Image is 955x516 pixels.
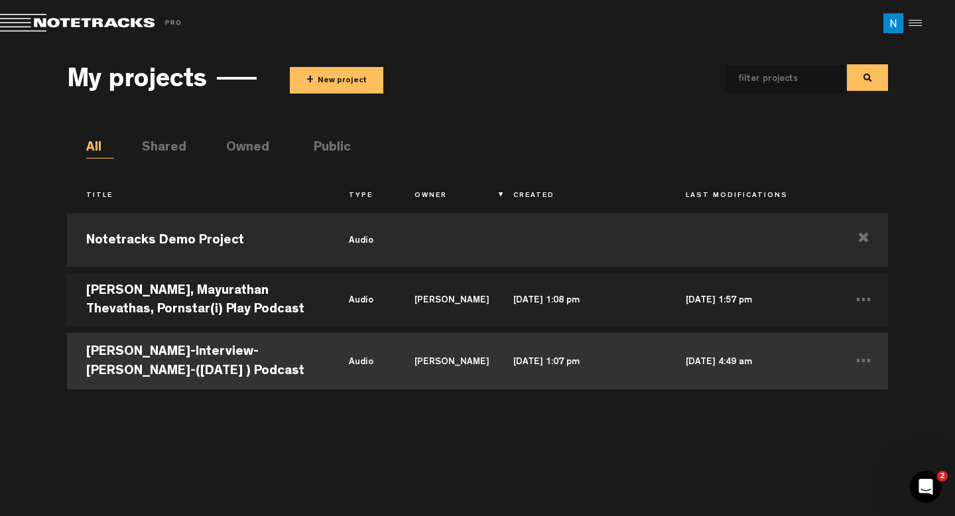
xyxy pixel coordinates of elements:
span: 2 [937,471,948,482]
button: +New project [290,67,383,94]
td: [PERSON_NAME] [395,330,494,389]
li: Shared [142,139,170,159]
td: audio [330,270,395,330]
th: Last Modifications [667,185,839,208]
input: filter projects [725,65,823,93]
iframe: Intercom live chat [910,471,942,503]
td: [DATE] 1:07 pm [494,330,667,389]
li: All [86,139,114,159]
td: [PERSON_NAME] [395,270,494,330]
img: ACg8ocK7EXJaYsXeepb6arN6MhJpTkKnXrAP4HqCG7XYmfc-L-GRIA=s96-c [883,13,903,33]
td: [PERSON_NAME]-Interview-[PERSON_NAME]-([DATE] ) Podcast [67,330,330,389]
li: Owned [226,139,254,159]
td: [DATE] 1:08 pm [494,270,667,330]
th: Owner [395,185,494,208]
th: Created [494,185,667,208]
h3: My projects [67,67,207,96]
td: Notetracks Demo Project [67,210,330,270]
td: ... [839,330,888,389]
li: Public [314,139,342,159]
span: + [306,73,314,88]
th: Type [330,185,395,208]
td: [DATE] 4:49 am [667,330,839,389]
td: audio [330,210,395,270]
td: [PERSON_NAME], Mayurathan Thevathas, Pornstar(i) Play Podcast [67,270,330,330]
td: audio [330,330,395,389]
td: [DATE] 1:57 pm [667,270,839,330]
td: ... [839,270,888,330]
th: Title [67,185,330,208]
